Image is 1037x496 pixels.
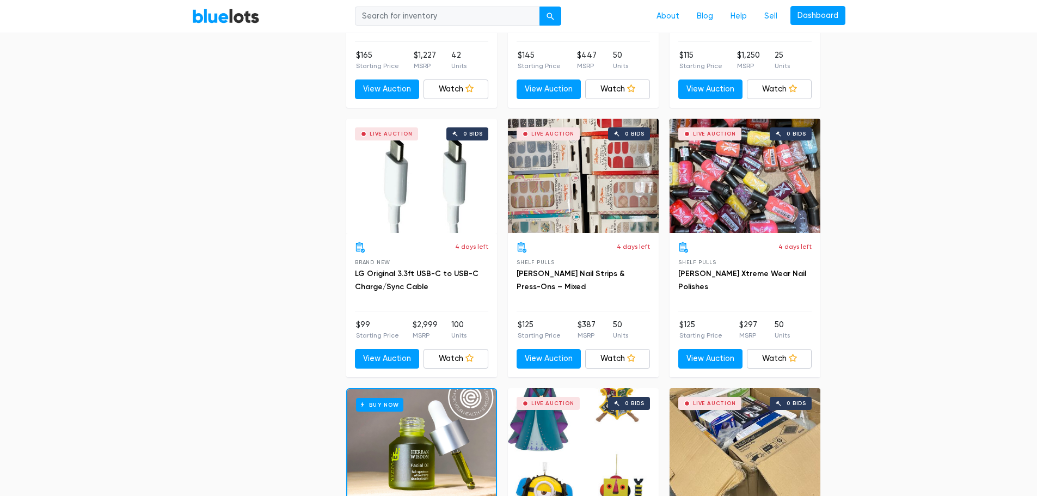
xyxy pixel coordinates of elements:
[518,61,561,71] p: Starting Price
[413,319,438,341] li: $2,999
[451,330,467,340] p: Units
[531,401,574,406] div: Live Auction
[517,259,555,265] span: Shelf Pulls
[356,398,403,412] h6: Buy Now
[679,61,722,71] p: Starting Price
[678,269,806,291] a: [PERSON_NAME] Xtreme Wear Nail Polishes
[775,330,790,340] p: Units
[517,269,624,291] a: [PERSON_NAME] Nail Strips & Press-Ons – Mixed
[192,8,260,24] a: BlueLots
[737,50,760,71] li: $1,250
[356,330,399,340] p: Starting Price
[518,319,561,341] li: $125
[678,349,743,369] a: View Auction
[355,259,390,265] span: Brand New
[617,242,650,252] p: 4 days left
[739,319,757,341] li: $297
[679,319,722,341] li: $125
[585,79,650,99] a: Watch
[688,6,722,27] a: Blog
[648,6,688,27] a: About
[722,6,756,27] a: Help
[678,259,716,265] span: Shelf Pulls
[775,50,790,71] li: 25
[355,79,420,99] a: View Auction
[613,330,628,340] p: Units
[679,330,722,340] p: Starting Price
[756,6,786,27] a: Sell
[346,119,497,233] a: Live Auction 0 bids
[778,242,812,252] p: 4 days left
[613,61,628,71] p: Units
[747,349,812,369] a: Watch
[625,131,645,137] div: 0 bids
[775,319,790,341] li: 50
[739,330,757,340] p: MSRP
[577,61,597,71] p: MSRP
[585,349,650,369] a: Watch
[455,242,488,252] p: 4 days left
[518,330,561,340] p: Starting Price
[693,131,736,137] div: Live Auction
[670,119,820,233] a: Live Auction 0 bids
[625,401,645,406] div: 0 bids
[679,50,722,71] li: $115
[356,319,399,341] li: $99
[451,319,467,341] li: 100
[414,61,436,71] p: MSRP
[613,319,628,341] li: 50
[517,79,581,99] a: View Auction
[693,401,736,406] div: Live Auction
[518,50,561,71] li: $145
[678,79,743,99] a: View Auction
[451,50,467,71] li: 42
[517,349,581,369] a: View Auction
[356,50,399,71] li: $165
[578,330,596,340] p: MSRP
[424,79,488,99] a: Watch
[424,349,488,369] a: Watch
[370,131,413,137] div: Live Auction
[787,131,806,137] div: 0 bids
[413,330,438,340] p: MSRP
[737,61,760,71] p: MSRP
[578,319,596,341] li: $387
[451,61,467,71] p: Units
[355,269,478,291] a: LG Original 3.3ft USB-C to USB-C Charge/Sync Cable
[790,6,845,26] a: Dashboard
[508,119,659,233] a: Live Auction 0 bids
[463,131,483,137] div: 0 bids
[577,50,597,71] li: $447
[414,50,436,71] li: $1,227
[356,61,399,71] p: Starting Price
[531,131,574,137] div: Live Auction
[613,50,628,71] li: 50
[775,61,790,71] p: Units
[355,7,540,26] input: Search for inventory
[787,401,806,406] div: 0 bids
[747,79,812,99] a: Watch
[355,349,420,369] a: View Auction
